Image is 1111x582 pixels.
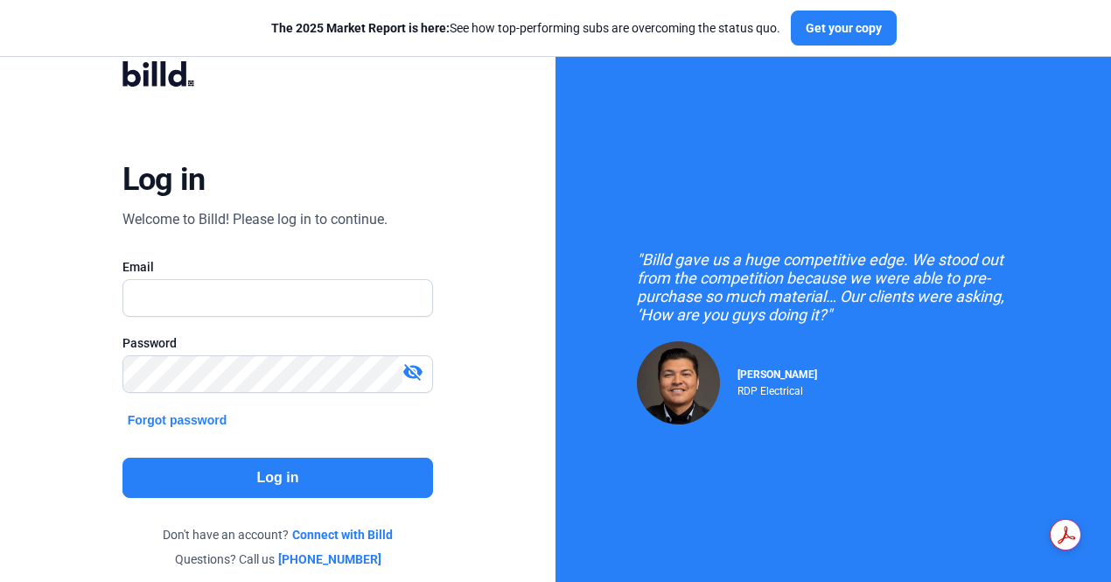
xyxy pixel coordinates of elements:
span: [PERSON_NAME] [737,368,817,381]
div: See how top-performing subs are overcoming the status quo. [271,19,780,37]
button: Forgot password [122,410,233,430]
span: The 2025 Market Report is here: [271,21,450,35]
button: Get your copy [791,11,897,46]
div: "Billd gave us a huge competitive edge. We stood out from the competition because we were able to... [637,250,1031,324]
button: Log in [122,458,434,498]
a: [PHONE_NUMBER] [278,550,381,568]
div: Password [122,334,434,352]
a: Connect with Billd [292,526,393,543]
div: Don't have an account? [122,526,434,543]
div: RDP Electrical [737,381,817,397]
div: Log in [122,160,206,199]
div: Questions? Call us [122,550,434,568]
div: Welcome to Billd! Please log in to continue. [122,209,388,230]
mat-icon: visibility_off [402,361,423,382]
img: Raul Pacheco [637,341,720,424]
div: Email [122,258,434,276]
